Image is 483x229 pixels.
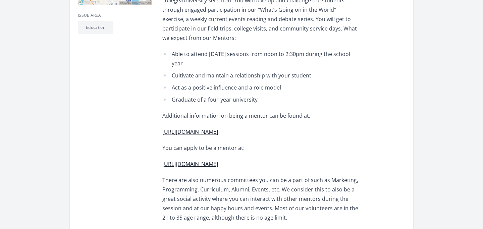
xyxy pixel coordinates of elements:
li: Cultivate and maintain a relationship with your student [162,71,359,80]
p: You can apply to be a mentor at: [162,143,359,153]
p: Additional information on being a mentor can be found at: [162,111,359,120]
a: [URL][DOMAIN_NAME] [162,128,218,135]
a: [URL][DOMAIN_NAME] [162,160,218,168]
h3: Issue area [78,13,152,18]
li: Graduate of a four-year university [162,95,359,104]
p: There are also numerous committees you can be a part of such as Marketing, Programming, Curriculu... [162,175,359,222]
li: Able to attend [DATE] sessions from noon to 2:30pm during the school year [162,49,359,68]
li: Act as a positive influence and a role model [162,83,359,92]
li: Education [78,21,113,34]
